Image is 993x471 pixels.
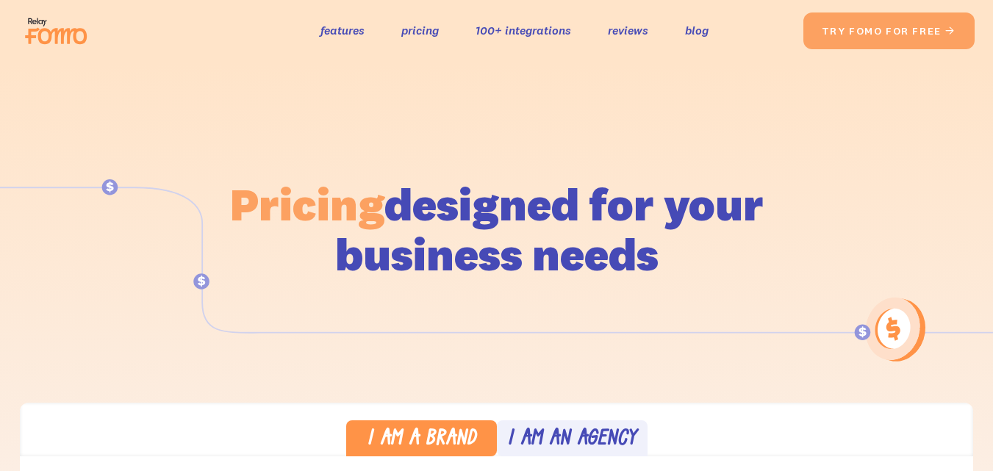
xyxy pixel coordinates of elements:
[944,24,956,37] span: 
[608,20,648,41] a: reviews
[685,20,709,41] a: blog
[476,20,571,41] a: 100+ integrations
[320,20,365,41] a: features
[401,20,439,41] a: pricing
[803,12,975,49] a: try fomo for free
[229,179,764,279] h1: designed for your business needs
[367,429,476,450] div: I am a brand
[507,429,637,450] div: I am an agency
[230,176,384,232] span: Pricing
